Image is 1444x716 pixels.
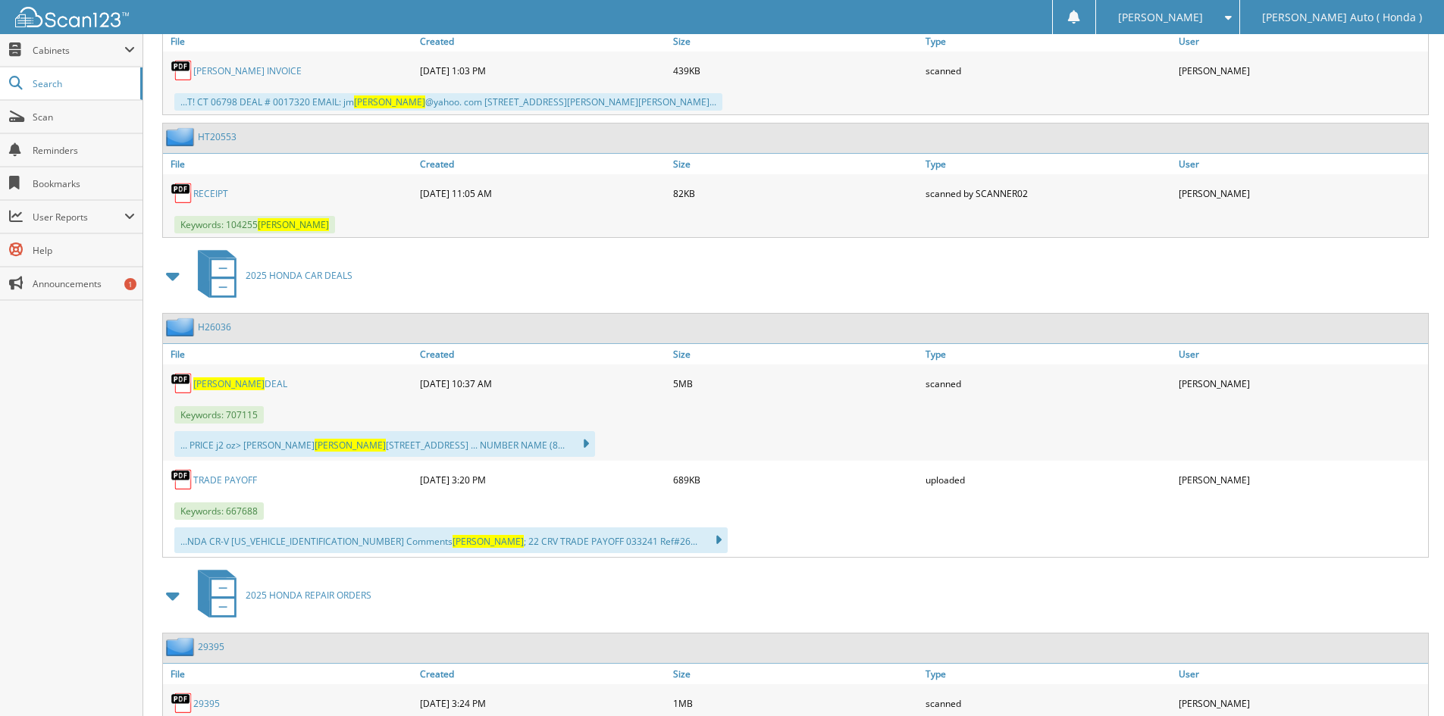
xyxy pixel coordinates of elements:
a: File [163,31,416,52]
div: [PERSON_NAME] [1175,464,1428,495]
a: Type [922,154,1175,174]
a: Type [922,344,1175,364]
div: [PERSON_NAME] [1175,368,1428,399]
a: User [1175,154,1428,174]
a: 2025 HONDA CAR DEALS [189,245,352,305]
span: [PERSON_NAME] [258,218,329,231]
div: 1 [124,278,136,290]
img: scan123-logo-white.svg [15,7,129,27]
span: 2025 HONDA CAR DEALS [246,269,352,282]
a: [PERSON_NAME]DEAL [193,377,287,390]
span: Cabinets [33,44,124,57]
span: [PERSON_NAME] Auto ( Honda ) [1262,13,1422,22]
span: User Reports [33,211,124,224]
div: [DATE] 11:05 AM [416,178,669,208]
a: Created [416,31,669,52]
span: [PERSON_NAME] [1118,13,1203,22]
div: 689KB [669,464,922,495]
span: 2025 HONDA REPAIR ORDERS [246,589,371,602]
a: Created [416,154,669,174]
a: Type [922,664,1175,684]
a: RECEIPT [193,187,228,200]
div: [DATE] 3:20 PM [416,464,669,495]
a: Type [922,31,1175,52]
span: Keywords: 104255 [174,216,335,233]
div: scanned by SCANNER02 [922,178,1175,208]
img: PDF.png [171,468,193,491]
div: [PERSON_NAME] [1175,178,1428,208]
div: 439KB [669,55,922,86]
span: Bookmarks [33,177,135,190]
div: [PERSON_NAME] [1175,55,1428,86]
span: Reminders [33,144,135,157]
div: uploaded [922,464,1175,495]
span: [PERSON_NAME] [193,377,265,390]
div: [DATE] 10:37 AM [416,368,669,399]
span: Keywords: 667688 [174,502,264,520]
img: PDF.png [171,59,193,82]
span: [PERSON_NAME] [453,535,524,548]
div: [DATE] 1:03 PM [416,55,669,86]
a: Size [669,664,922,684]
a: Created [416,664,669,684]
a: User [1175,31,1428,52]
iframe: Chat Widget [1368,643,1444,716]
span: Search [33,77,133,90]
img: folder2.png [166,317,198,336]
div: ...NDA CR-V [US_VEHICLE_IDENTIFICATION_NUMBER] Comments ; 22 CRV TRADE PAYOFF 033241 Ref#26... [174,527,728,553]
span: Scan [33,111,135,124]
span: Help [33,244,135,257]
a: Size [669,154,922,174]
div: 5MB [669,368,922,399]
a: File [163,664,416,684]
a: File [163,344,416,364]
img: folder2.png [166,127,198,146]
img: PDF.png [171,182,193,205]
span: [PERSON_NAME] [354,95,425,108]
a: 2025 HONDA REPAIR ORDERS [189,565,371,625]
div: ...T! CT 06798 DEAL # 0017320 EMAIL: jm @yahoo. com [STREET_ADDRESS][PERSON_NAME][PERSON_NAME]... [174,93,722,111]
a: TRADE PAYOFF [193,474,257,486]
div: ... PRICE j2 oz> [PERSON_NAME] [STREET_ADDRESS] ... NUMBER NAME (8... [174,431,595,457]
div: scanned [922,55,1175,86]
a: User [1175,664,1428,684]
a: Created [416,344,669,364]
span: Keywords: 707115 [174,406,264,424]
a: 29395 [193,697,220,710]
span: Announcements [33,277,135,290]
div: 82KB [669,178,922,208]
a: File [163,154,416,174]
a: [PERSON_NAME] INVOICE [193,64,302,77]
a: 29395 [198,640,224,653]
a: Size [669,31,922,52]
a: HT20553 [198,130,236,143]
a: User [1175,344,1428,364]
img: PDF.png [171,372,193,395]
img: folder2.png [166,637,198,656]
span: [PERSON_NAME] [315,439,386,452]
div: scanned [922,368,1175,399]
img: PDF.png [171,692,193,714]
a: Size [669,344,922,364]
a: H26036 [198,320,231,333]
